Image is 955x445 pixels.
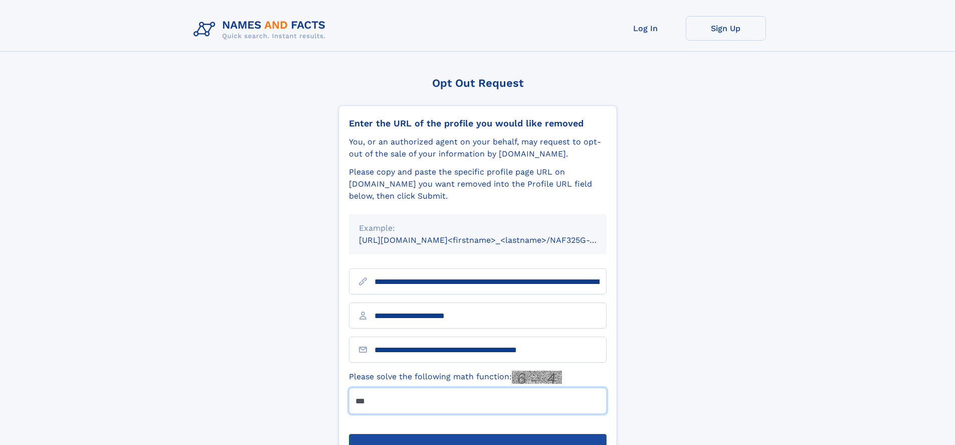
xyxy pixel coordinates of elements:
[359,222,597,234] div: Example:
[338,77,617,89] div: Opt Out Request
[359,235,626,245] small: [URL][DOMAIN_NAME]<firstname>_<lastname>/NAF325G-xxxxxxxx
[686,16,766,41] a: Sign Up
[349,166,607,202] div: Please copy and paste the specific profile page URL on [DOMAIN_NAME] you want removed into the Pr...
[606,16,686,41] a: Log In
[349,371,562,384] label: Please solve the following math function:
[189,16,334,43] img: Logo Names and Facts
[349,118,607,129] div: Enter the URL of the profile you would like removed
[349,136,607,160] div: You, or an authorized agent on your behalf, may request to opt-out of the sale of your informatio...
